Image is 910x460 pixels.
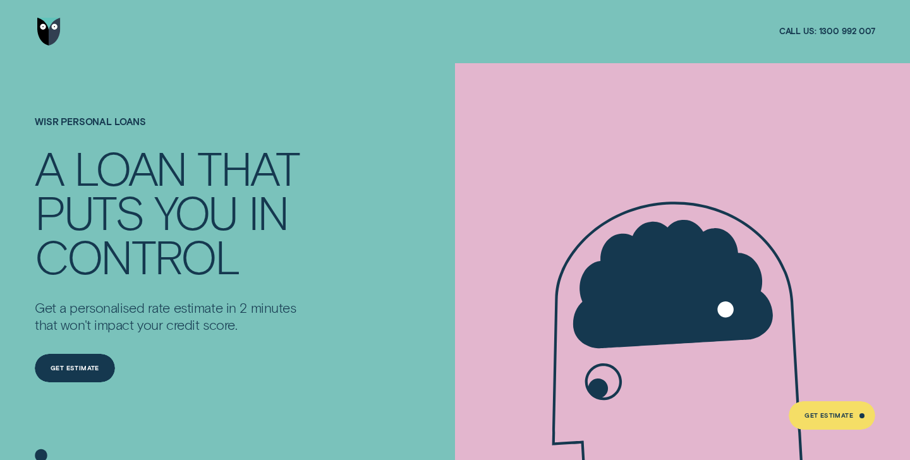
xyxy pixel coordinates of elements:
[248,190,288,234] div: IN
[35,145,308,277] h4: A LOAN THAT PUTS YOU IN CONTROL
[154,190,237,234] div: YOU
[74,145,186,190] div: LOAN
[37,18,61,46] img: Wisr
[35,116,308,145] h1: Wisr Personal Loans
[779,26,816,37] span: Call us:
[779,26,875,37] a: Call us:1300 992 007
[35,145,63,190] div: A
[789,401,875,430] a: Get Estimate
[35,354,115,382] a: Get Estimate
[35,190,143,234] div: PUTS
[35,299,308,333] p: Get a personalised rate estimate in 2 minutes that won't impact your credit score.
[197,145,299,190] div: THAT
[35,234,239,278] div: CONTROL
[819,26,875,37] span: 1300 992 007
